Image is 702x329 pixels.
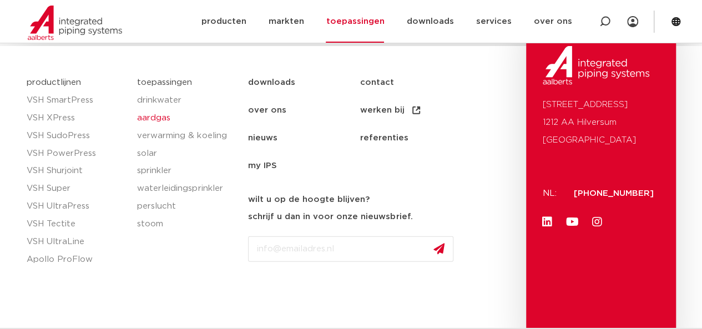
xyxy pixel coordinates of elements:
strong: schrijf u dan in voor onze nieuwsbrief. [248,212,412,221]
a: downloads [248,69,360,97]
a: verwarming & koeling [137,127,237,145]
iframe: reCAPTCHA [248,271,417,314]
a: VSH PowerPress [27,145,127,163]
a: Apollo ProFlow [27,251,127,269]
a: aardgas [137,109,237,127]
a: referenties [360,124,471,152]
a: solar [137,145,237,163]
a: contact [360,69,471,97]
a: VSH SmartPress [27,92,127,109]
img: send.svg [433,243,445,255]
a: VSH UltraPress [27,198,127,215]
a: werken bij [360,97,471,124]
a: perslucht [137,198,237,215]
a: VSH UltraLine [27,233,127,251]
nav: Menu [248,69,521,180]
a: toepassingen [137,78,192,87]
strong: wilt u op de hoogte blijven? [248,195,370,204]
a: waterleidingsprinkler [137,180,237,198]
a: nieuws [248,124,360,152]
a: VSH Super [27,180,127,198]
a: VSH Tectite [27,215,127,233]
a: VSH Shurjoint [27,162,127,180]
a: VSH SudoPress [27,127,127,145]
input: info@emailadres.nl [248,236,453,262]
a: stoom [137,215,237,233]
p: NL: [543,185,560,203]
a: [PHONE_NUMBER] [574,189,654,198]
a: sprinkler [137,162,237,180]
a: drinkwater [137,92,237,109]
a: my IPS [248,152,360,180]
a: productlijnen [27,78,81,87]
a: VSH XPress [27,109,127,127]
p: [STREET_ADDRESS] 1212 AA Hilversum [GEOGRAPHIC_DATA] [543,96,659,149]
a: over ons [248,97,360,124]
